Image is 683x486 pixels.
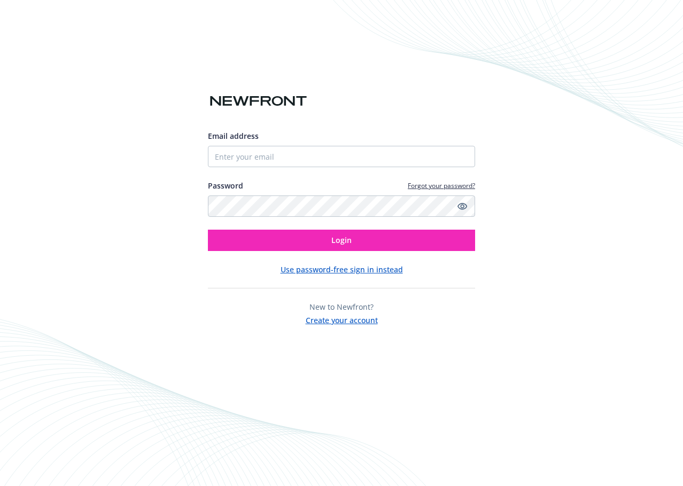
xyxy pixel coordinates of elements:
input: Enter your password [208,195,475,217]
input: Enter your email [208,146,475,167]
button: Login [208,230,475,251]
label: Password [208,180,243,191]
span: Login [331,235,352,245]
span: Email address [208,131,259,141]
a: Forgot your password? [408,181,475,190]
a: Show password [456,200,469,213]
span: New to Newfront? [309,302,374,312]
button: Create your account [306,312,378,326]
button: Use password-free sign in instead [281,264,403,275]
img: Newfront logo [208,92,309,111]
